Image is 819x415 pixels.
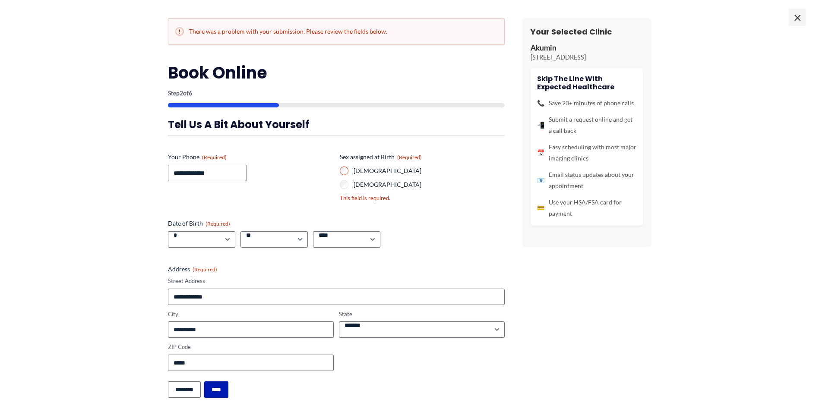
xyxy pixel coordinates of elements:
[537,147,544,158] span: 📅
[537,75,636,91] h4: Skip the line with Expected Healthcare
[168,343,334,351] label: ZIP Code
[354,180,505,189] label: [DEMOGRAPHIC_DATA]
[193,266,217,273] span: (Required)
[168,310,334,318] label: City
[789,9,806,26] span: ×
[354,167,505,175] label: [DEMOGRAPHIC_DATA]
[202,154,227,160] span: (Required)
[180,89,183,97] span: 2
[537,114,636,136] li: Submit a request online and get a call back
[339,310,505,318] label: State
[168,219,230,228] legend: Date of Birth
[340,194,505,202] div: This field is required.
[206,220,230,227] span: (Required)
[537,141,636,164] li: Easy scheduling with most major imaging clinics
[168,265,217,274] legend: Address
[537,169,636,192] li: Email status updates about your appointment
[537,97,636,109] li: Save 20+ minutes of phone calls
[537,175,544,186] span: 📧
[168,118,505,131] h3: Tell us a bit about yourself
[168,277,505,285] label: Street Address
[168,153,333,161] label: Your Phone
[397,154,422,160] span: (Required)
[531,53,643,62] p: [STREET_ADDRESS]
[537,97,544,109] span: 📞
[168,90,505,96] p: Step of
[189,89,192,97] span: 6
[531,27,643,37] h3: Your Selected Clinic
[340,153,422,161] legend: Sex assigned at Birth
[531,43,643,53] p: Akumin
[175,27,497,36] h2: There was a problem with your submission. Please review the fields below.
[537,197,636,219] li: Use your HSA/FSA card for payment
[537,202,544,214] span: 💳
[537,119,544,131] span: 📲
[168,62,505,83] h2: Book Online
